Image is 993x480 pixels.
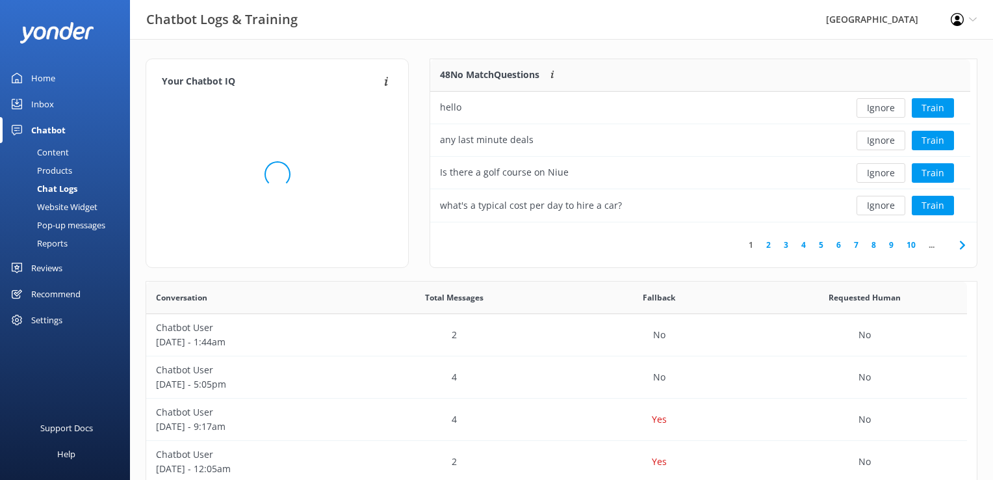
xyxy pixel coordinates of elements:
[8,180,130,198] a: Chat Logs
[430,92,970,124] div: row
[146,314,967,356] div: row
[653,328,665,342] p: No
[19,22,94,44] img: yonder-white-logo.png
[430,189,970,222] div: row
[156,447,342,462] p: Chatbot User
[31,307,62,333] div: Settings
[8,161,130,180] a: Products
[440,100,461,114] div: hello
[922,239,941,251] span: ...
[829,291,901,304] span: Requested Human
[912,196,954,215] button: Train
[430,124,970,157] div: row
[858,328,871,342] p: No
[146,356,967,399] div: row
[425,291,484,304] span: Total Messages
[652,412,667,427] p: Yes
[8,180,77,198] div: Chat Logs
[8,143,69,161] div: Content
[156,462,342,476] p: [DATE] - 12:05am
[156,363,342,377] p: Chatbot User
[865,239,883,251] a: 8
[156,321,342,335] p: Chatbot User
[8,143,130,161] a: Content
[8,161,72,180] div: Products
[156,420,342,434] p: [DATE] - 9:17am
[857,163,905,183] button: Ignore
[912,131,954,150] button: Train
[857,131,905,150] button: Ignore
[156,291,207,304] span: Conversation
[31,117,66,143] div: Chatbot
[777,239,795,251] a: 3
[760,239,777,251] a: 2
[440,68,539,82] p: 48 No Match Questions
[31,281,81,307] div: Recommend
[452,328,457,342] p: 2
[742,239,760,251] a: 1
[653,370,665,384] p: No
[900,239,922,251] a: 10
[8,234,68,252] div: Reports
[40,415,93,441] div: Support Docs
[795,239,812,251] a: 4
[452,370,457,384] p: 4
[146,399,967,441] div: row
[452,412,457,427] p: 4
[452,455,457,469] p: 2
[8,216,130,234] a: Pop-up messages
[8,234,130,252] a: Reports
[156,405,342,420] p: Chatbot User
[162,75,380,89] h4: Your Chatbot IQ
[57,441,75,467] div: Help
[857,98,905,118] button: Ignore
[912,163,954,183] button: Train
[31,91,54,117] div: Inbox
[156,335,342,349] p: [DATE] - 1:44am
[847,239,865,251] a: 7
[430,157,970,189] div: row
[912,98,954,118] button: Train
[430,92,970,222] div: grid
[440,165,569,180] div: Is there a golf course on Niue
[8,198,97,216] div: Website Widget
[31,255,62,281] div: Reviews
[156,377,342,392] p: [DATE] - 5:05pm
[643,291,675,304] span: Fallback
[830,239,847,251] a: 6
[652,455,667,469] p: Yes
[8,216,105,234] div: Pop-up messages
[857,196,905,215] button: Ignore
[858,412,871,427] p: No
[883,239,900,251] a: 9
[858,370,871,384] p: No
[858,455,871,469] p: No
[146,9,298,30] h3: Chatbot Logs & Training
[812,239,830,251] a: 5
[440,133,534,147] div: any last minute deals
[440,198,622,213] div: what's a typical cost per day to hire a car?
[8,198,130,216] a: Website Widget
[31,65,55,91] div: Home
